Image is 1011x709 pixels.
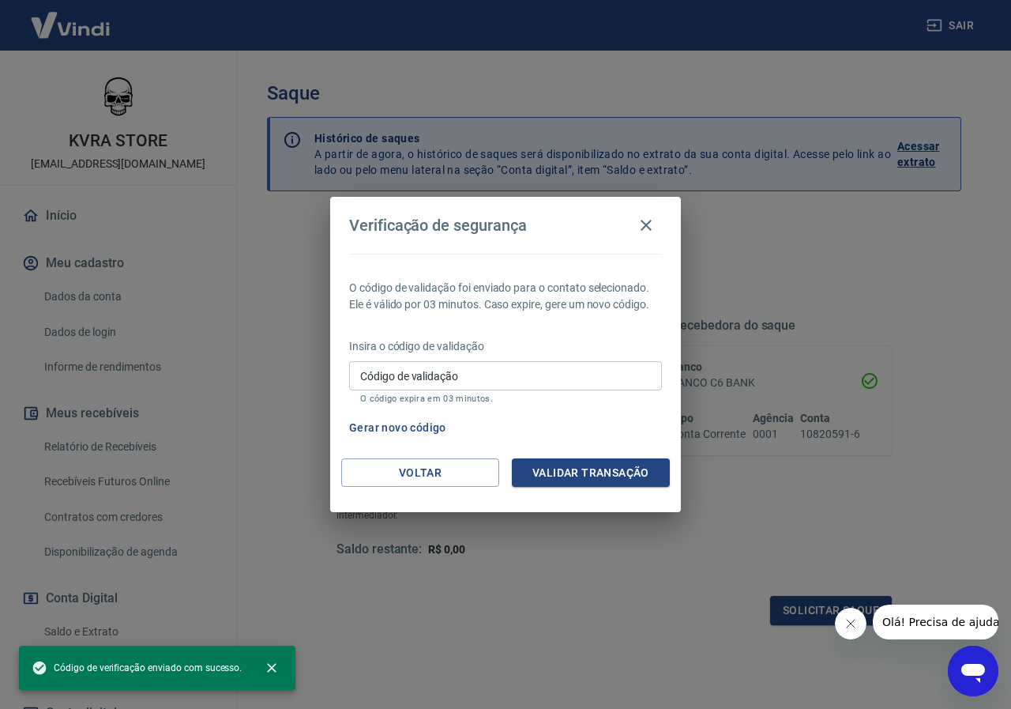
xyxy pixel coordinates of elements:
p: O código expira em 03 minutos. [360,394,651,404]
button: Gerar novo código [343,413,453,443]
span: Olá! Precisa de ajuda? [9,11,133,24]
iframe: Fechar mensagem [835,608,866,639]
p: Insira o código de validação [349,338,662,355]
iframe: Botão para abrir a janela de mensagens [948,646,998,696]
span: Código de verificação enviado com sucesso. [32,660,242,676]
h4: Verificação de segurança [349,216,527,235]
button: Validar transação [512,458,670,488]
button: close [254,651,289,685]
p: O código de validação foi enviado para o contato selecionado. Ele é válido por 03 minutos. Caso e... [349,280,662,313]
button: Voltar [341,458,499,488]
iframe: Mensagem da empresa [873,605,998,639]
